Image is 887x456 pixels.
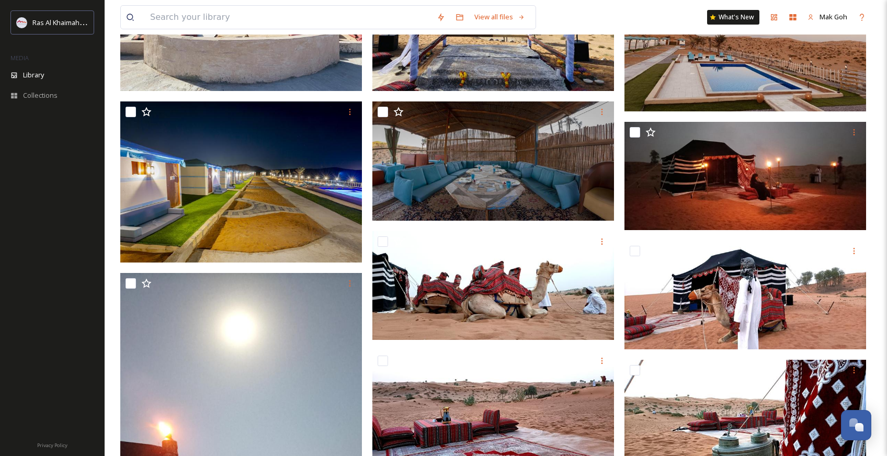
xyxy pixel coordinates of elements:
img: Bedouin Oasis Camp .jpg [624,122,866,231]
img: Bedouin Oasis Camp .jpg [372,231,614,340]
button: Open Chat [841,410,871,440]
span: Library [23,70,44,80]
span: Collections [23,90,58,100]
img: Logo_RAKTDA_RGB-01.png [17,17,27,28]
a: What's New [707,10,759,25]
a: Mak Goh [802,7,852,27]
span: Ras Al Khaimah Tourism Development Authority [32,17,180,27]
img: Bedouin Oasis Camp .jpg [120,101,362,263]
a: Privacy Policy [37,438,67,451]
span: Mak Goh [820,12,847,21]
img: Bedouin Oasis Camp .jpg [372,101,614,221]
img: Bedouin Oasis Camp .jpg [624,241,866,349]
a: View all files [469,7,530,27]
span: Privacy Policy [37,442,67,449]
input: Search your library [145,6,431,29]
span: MEDIA [10,54,29,62]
